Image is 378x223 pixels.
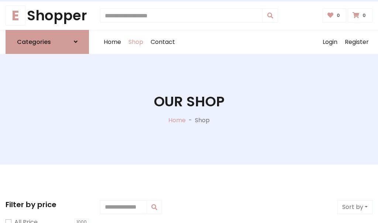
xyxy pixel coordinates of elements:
a: Register [341,30,372,54]
a: Home [100,30,125,54]
span: E [6,6,25,25]
a: EShopper [6,7,89,24]
h1: Our Shop [154,93,224,110]
a: Shop [125,30,147,54]
a: Home [168,116,186,124]
h1: Shopper [6,7,89,24]
a: Contact [147,30,179,54]
a: Categories [6,30,89,54]
span: 0 [361,12,368,19]
h6: Categories [17,38,51,45]
button: Sort by [337,200,372,214]
a: 0 [348,8,372,23]
a: 0 [323,8,347,23]
p: Shop [195,116,210,125]
span: 0 [335,12,342,19]
a: Login [319,30,341,54]
h5: Filter by price [6,200,89,209]
p: - [186,116,195,125]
